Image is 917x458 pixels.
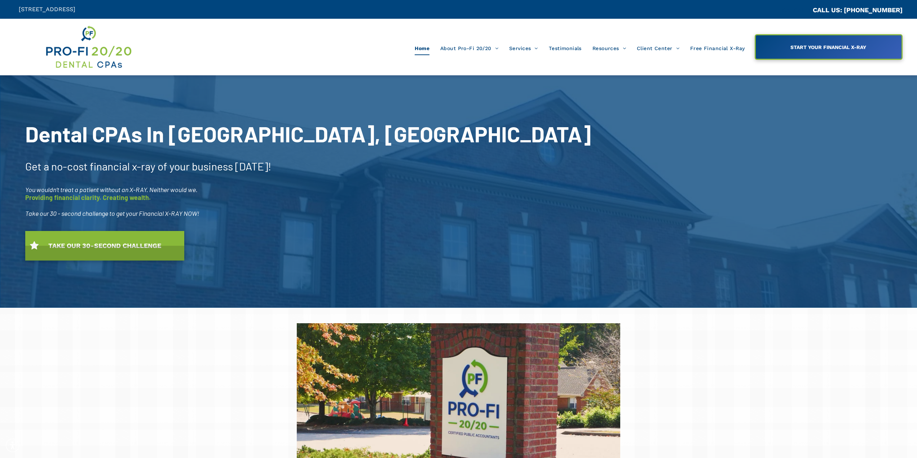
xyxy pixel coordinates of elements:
span: TAKE OUR 30-SECOND CHALLENGE [46,238,164,253]
span: Dental CPAs In [GEOGRAPHIC_DATA], [GEOGRAPHIC_DATA] [25,121,591,147]
a: Services [504,41,543,55]
span: no-cost financial x-ray [51,160,155,173]
a: Free Financial X-Ray [685,41,750,55]
span: CA::CALLC [782,7,813,14]
a: Resources [587,41,631,55]
span: of your business [DATE]! [158,160,272,173]
span: START YOUR FINANCIAL X-RAY [788,41,869,54]
a: Client Center [631,41,685,55]
span: [STREET_ADDRESS] [19,6,75,13]
img: Get Dental CPA Consulting, Bookkeeping, & Bank Loans [45,24,132,70]
a: CALL US: [PHONE_NUMBER] [813,6,903,14]
a: START YOUR FINANCIAL X-RAY [755,34,903,60]
span: Providing financial clarity. Creating wealth. [25,194,151,201]
a: Home [409,41,435,55]
a: TAKE OUR 30-SECOND CHALLENGE [25,231,184,261]
span: You wouldn’t treat a patient without an X-RAY. Neither would we. [25,186,198,194]
span: Get a [25,160,49,173]
span: Take our 30 - second challenge to get your Financial X-RAY NOW! [25,209,199,217]
a: About Pro-Fi 20/20 [435,41,504,55]
a: Testimonials [543,41,587,55]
